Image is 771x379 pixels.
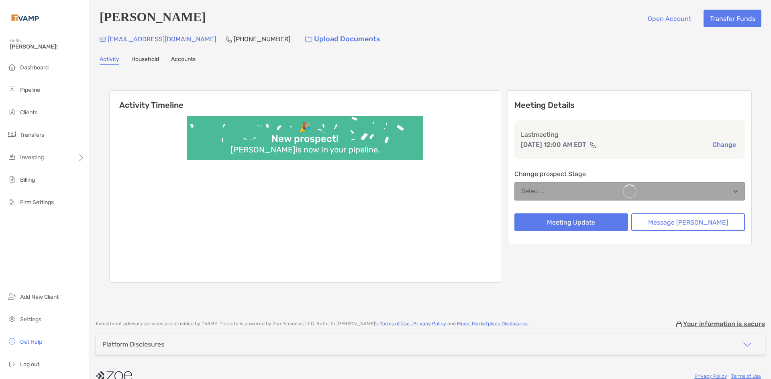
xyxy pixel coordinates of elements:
div: New prospect! [268,133,342,145]
span: Billing [20,176,35,183]
p: [EMAIL_ADDRESS][DOMAIN_NAME] [108,34,216,44]
a: Privacy Policy [694,373,727,379]
img: dashboard icon [7,62,17,72]
a: Accounts [171,56,196,65]
img: firm-settings icon [7,197,17,207]
span: Investing [20,154,44,161]
span: Firm Settings [20,199,54,206]
div: [PERSON_NAME] is now in your pipeline. [227,145,383,154]
button: Meeting Update [514,213,628,231]
button: Open Account [641,10,697,27]
h4: [PERSON_NAME] [100,10,206,27]
span: Add New Client [20,294,59,300]
img: communication type [589,142,597,148]
img: Email Icon [100,37,106,42]
p: Change prospect Stage [514,169,745,179]
p: [DATE] 12:00 AM EDT [521,140,586,150]
img: Zoe Logo [10,3,41,32]
a: Model Marketplace Disclosures [457,321,528,326]
div: 🎉 [296,122,314,133]
span: Transfers [20,132,44,138]
a: Terms of Use [731,373,761,379]
a: Activity [100,56,119,65]
img: transfers icon [7,130,17,139]
a: Household [131,56,159,65]
img: logout icon [7,359,17,369]
img: pipeline icon [7,85,17,94]
p: Meeting Details [514,100,745,110]
p: Your information is secure [683,320,765,328]
span: Get Help [20,338,42,345]
button: Message [PERSON_NAME] [631,213,745,231]
a: Upload Documents [300,30,385,48]
span: Log out [20,361,39,368]
img: add_new_client icon [7,292,17,301]
img: settings icon [7,314,17,324]
img: clients icon [7,107,17,117]
button: Transfer Funds [704,10,761,27]
img: button icon [305,36,312,42]
span: Clients [20,109,37,116]
p: Investment advisory services are provided by TVAMP . This site is powered by Zoe Financial, LLC. ... [96,321,529,327]
span: Settings [20,316,41,323]
img: billing icon [7,174,17,184]
img: icon arrow [742,340,752,349]
span: Pipeline [20,87,40,93]
p: [PHONE_NUMBER] [234,34,290,44]
a: Privacy Policy [413,321,446,326]
a: Terms of Use [380,321,410,326]
span: Dashboard [20,64,49,71]
h6: Activity Timeline [110,91,501,110]
img: Phone Icon [226,36,232,43]
span: [PERSON_NAME]! [10,43,85,50]
p: Last meeting [521,130,738,140]
img: investing icon [7,152,17,162]
div: Platform Disclosures [102,340,164,348]
button: Change [710,140,738,149]
img: get-help icon [7,336,17,346]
